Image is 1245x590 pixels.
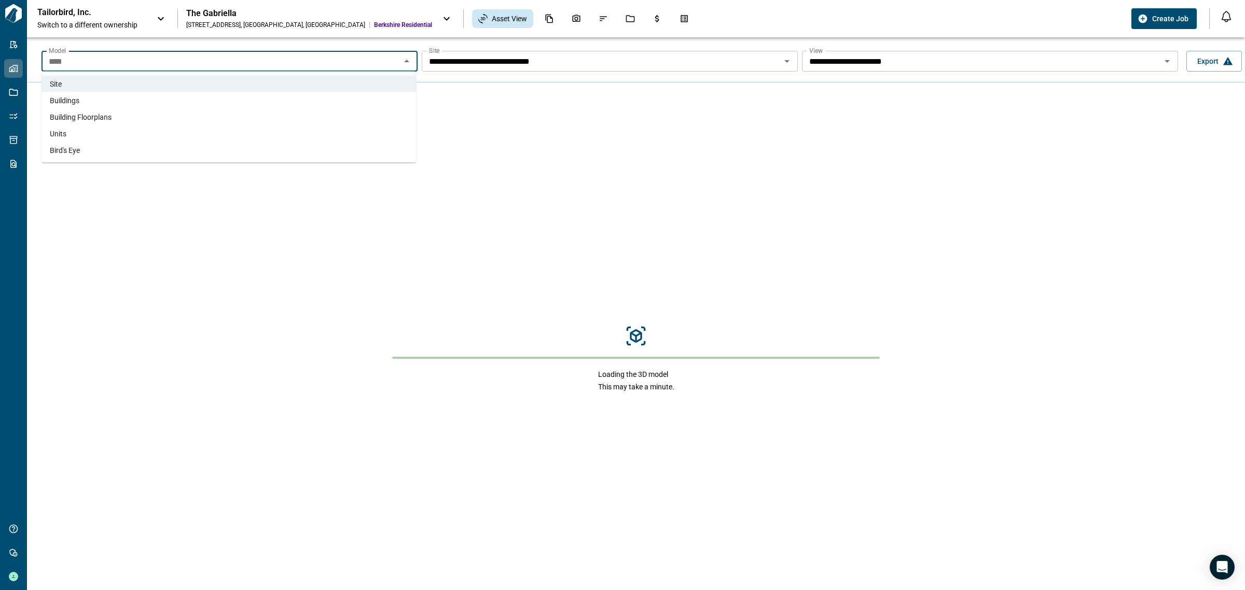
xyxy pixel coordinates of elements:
[1152,13,1188,24] span: Create Job
[399,54,414,68] button: Close
[186,21,365,29] div: [STREET_ADDRESS] , [GEOGRAPHIC_DATA] , [GEOGRAPHIC_DATA]
[492,13,527,24] span: Asset View
[186,8,432,19] div: The Gabriella
[429,46,439,55] label: Site
[1197,56,1219,66] span: Export
[646,10,668,27] div: Budgets
[809,46,823,55] label: View
[1210,555,1235,580] div: Open Intercom Messenger
[619,10,641,27] div: Jobs
[472,9,533,28] div: Asset View
[50,112,112,122] span: Building Floorplans
[1160,54,1174,68] button: Open
[1131,8,1197,29] button: Create Job
[673,10,695,27] div: Takeoff Center
[37,20,146,30] span: Switch to a different ownership
[1186,51,1242,72] button: Export
[780,54,794,68] button: Open
[374,21,432,29] span: Berkshire Residential
[592,10,614,27] div: Issues & Info
[50,129,66,139] span: Units
[1218,8,1235,25] button: Open notification feed
[538,10,560,27] div: Documents
[565,10,587,27] div: Photos
[50,145,80,156] span: Bird's Eye
[49,46,66,55] label: Model
[50,79,62,89] span: Site
[50,95,79,106] span: Buildings
[598,369,674,380] span: Loading the 3D model
[598,382,674,392] span: This may take a minute.
[37,7,131,18] p: Tailorbird, Inc.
